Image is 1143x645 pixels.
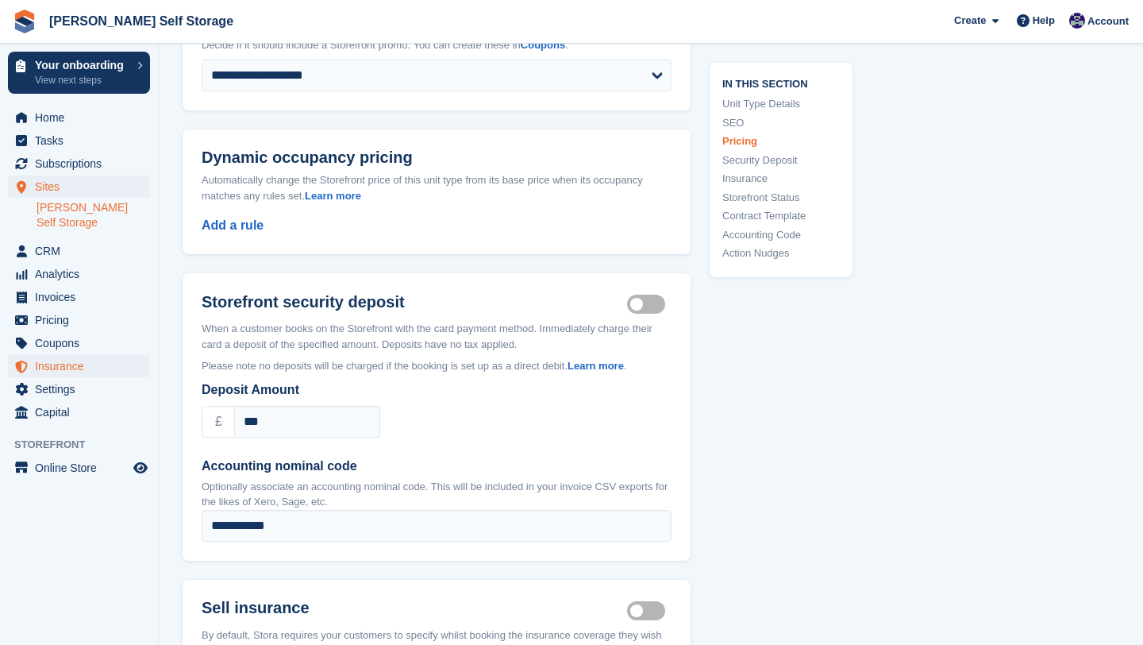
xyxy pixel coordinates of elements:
a: Coupons [521,39,565,51]
span: Online Store [35,457,130,479]
span: Create [954,13,986,29]
a: menu [8,240,150,262]
a: Action Nudges [722,245,840,261]
label: Insurance coverage required [627,609,672,612]
img: Matthew Jones [1069,13,1085,29]
a: Learn more [568,360,624,372]
span: Sites [35,176,130,198]
p: Decide if it should include a Storefront promo. You can create these in . [202,37,672,53]
a: menu [8,129,150,152]
a: Contract Template [722,208,840,224]
span: Capital [35,401,130,423]
span: Subscriptions [35,153,130,175]
a: menu [8,309,150,331]
a: Pricing [722,133,840,149]
label: Accounting nominal code [202,457,672,476]
span: CRM [35,240,130,262]
h2: Sell insurance [202,599,627,618]
label: Deposit Amount [202,380,672,400]
p: View next steps [35,73,129,87]
a: [PERSON_NAME] Self Storage [43,8,240,34]
span: Home [35,106,130,129]
a: [PERSON_NAME] Self Storage [37,200,150,230]
img: stora-icon-8386f47178a22dfd0bd8f6a31ec36ba5ce8667c1dd55bd0f319d3a0aa187defe.svg [13,10,37,33]
a: menu [8,457,150,479]
a: Insurance [722,171,840,187]
a: menu [8,176,150,198]
a: Your onboarding View next steps [8,52,150,94]
span: Invoices [35,286,130,308]
label: Security deposit on [627,303,672,306]
p: When a customer books on the Storefront with the card payment method. Immediately charge their ca... [202,321,672,352]
a: menu [8,355,150,377]
span: In this section [722,75,840,90]
span: Dynamic occupancy pricing [202,149,413,167]
a: menu [8,286,150,308]
p: Optionally associate an accounting nominal code. This will be included in your invoice CSV export... [202,479,672,510]
span: Analytics [35,263,130,285]
a: Storefront Status [722,189,840,205]
div: Automatically change the Storefront price of this unit type from its base price when its occupanc... [202,172,672,203]
a: Accounting Code [722,226,840,242]
a: menu [8,332,150,354]
span: Pricing [35,309,130,331]
span: Storefront [14,437,158,453]
a: Add a rule [202,218,264,232]
a: Learn more [305,190,361,202]
a: Preview store [131,458,150,477]
p: Please note no deposits will be charged if the booking is set up as a direct debit. . [202,358,672,374]
a: SEO [722,114,840,130]
h2: Storefront security deposit [202,292,627,311]
a: menu [8,401,150,423]
span: Insurance [35,355,130,377]
span: Tasks [35,129,130,152]
a: menu [8,106,150,129]
a: menu [8,153,150,175]
span: Account [1087,14,1129,29]
a: menu [8,263,150,285]
a: menu [8,378,150,400]
span: Coupons [35,332,130,354]
p: Your onboarding [35,60,129,71]
a: Security Deposit [722,152,840,168]
a: Unit Type Details [722,96,840,112]
span: Help [1033,13,1055,29]
span: Settings [35,378,130,400]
